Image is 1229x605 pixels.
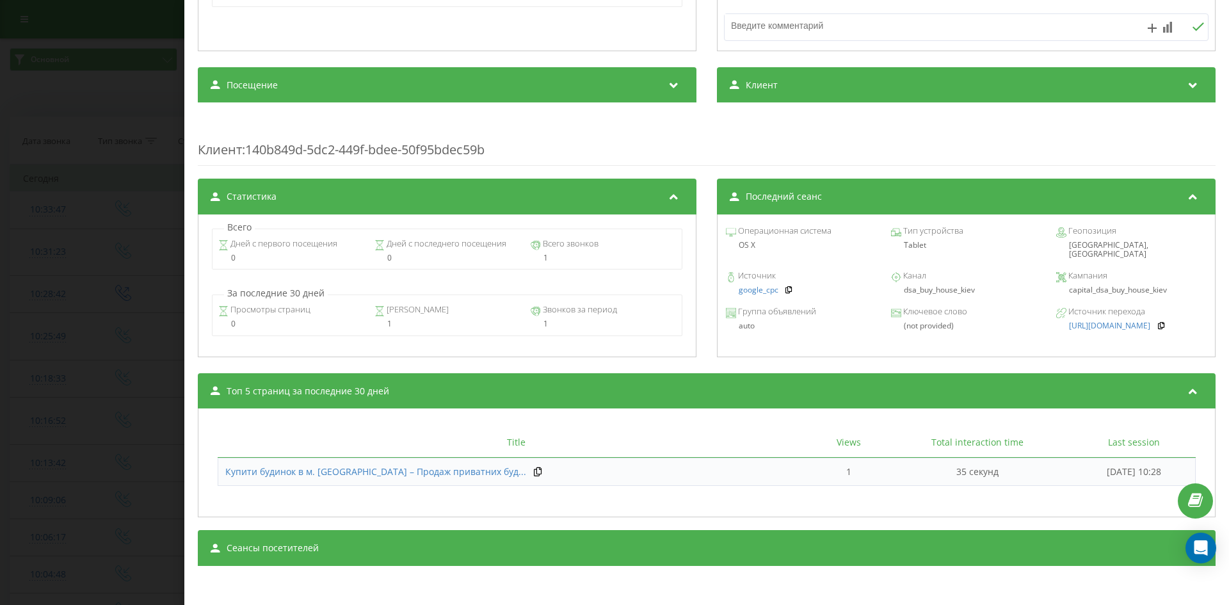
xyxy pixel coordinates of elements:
th: Title [218,428,815,458]
div: [GEOGRAPHIC_DATA], [GEOGRAPHIC_DATA] [1056,241,1207,259]
div: dsa_buy_house_kiev [891,286,1041,294]
div: Open Intercom Messenger [1185,533,1216,563]
td: 1 [815,458,883,486]
p: За последние 30 дней [224,287,328,300]
p: Всего [224,221,255,234]
td: [DATE] 10:28 [1072,458,1196,486]
div: 1 [531,319,676,328]
th: Total interaction time [883,428,1072,458]
span: Источник [736,270,776,282]
span: Дней с первого посещения [229,238,337,250]
span: Просмотры страниц [229,303,310,316]
a: google_cpc [739,286,778,294]
div: : 140b849d-5dc2-449f-bdee-50f95bdec59b [198,115,1216,166]
span: Топ 5 страниц за последние 30 дней [227,385,389,398]
div: Tablet [891,241,1041,250]
span: Группа объявлений [736,305,816,318]
span: Сеансы посетителей [227,542,319,554]
span: Клиент [198,141,242,158]
span: Дней с последнего посещения [385,238,506,250]
a: Купити будинок в м. [GEOGRAPHIC_DATA] – Продаж приватних буд... [225,465,526,478]
div: capital_dsa_buy_house_kiev [1056,286,1207,294]
span: Источник перехода [1066,305,1145,318]
span: Операционная система [736,225,831,238]
span: Последний сеанс [746,190,822,203]
span: Кампания [1066,270,1107,282]
div: auto [726,321,876,330]
td: 35 секунд [883,458,1072,486]
th: Views [815,428,883,458]
div: (not provided) [891,321,1041,330]
th: Last session [1072,428,1196,458]
div: 0 [374,254,520,262]
div: 1 [531,254,676,262]
div: 1 [374,319,520,328]
span: Канал [901,270,926,282]
span: Клиент [746,79,778,92]
a: [URL][DOMAIN_NAME] [1069,321,1150,330]
span: Тип устройства [901,225,963,238]
span: Звонков за период [541,303,617,316]
div: 0 [218,319,364,328]
span: [PERSON_NAME] [385,303,449,316]
div: 0 [218,254,364,262]
span: Ключевое слово [901,305,967,318]
span: Всего звонков [541,238,598,250]
span: Купити будинок в м. [GEOGRAPHIC_DATA] – Продаж приватних буд... [225,465,526,478]
span: Геопозиция [1066,225,1116,238]
div: OS X [726,241,876,250]
span: Статистика [227,190,277,203]
span: Посещение [227,79,278,92]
